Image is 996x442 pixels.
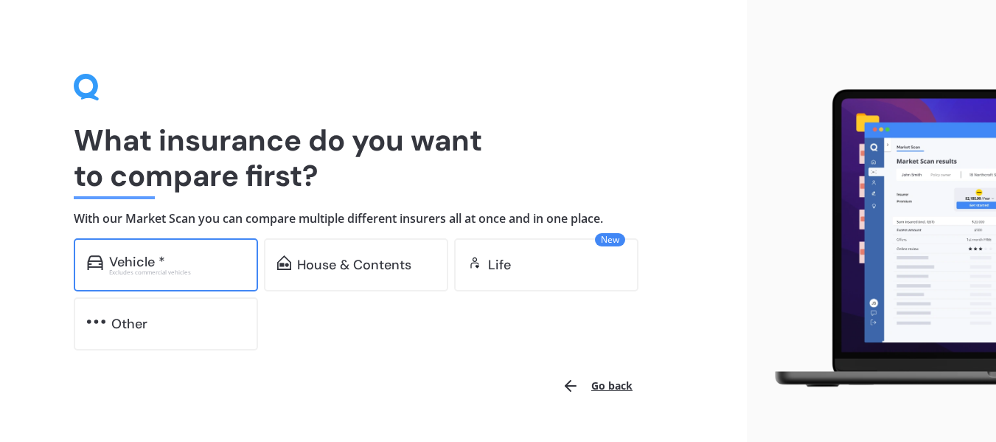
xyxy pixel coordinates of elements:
img: home-and-contents.b802091223b8502ef2dd.svg [277,255,291,270]
img: car.f15378c7a67c060ca3f3.svg [87,255,103,270]
button: Go back [553,368,641,404]
img: laptop.webp [759,83,996,394]
div: Vehicle * [109,255,165,269]
h4: With our Market Scan you can compare multiple different insurers all at once and in one place. [74,211,673,227]
h1: What insurance do you want to compare first? [74,122,673,193]
img: life.f720d6a2d7cdcd3ad642.svg [467,255,482,270]
span: New [595,233,625,246]
img: other.81dba5aafe580aa69f38.svg [87,314,105,329]
div: House & Contents [297,258,411,272]
div: Excludes commercial vehicles [109,269,245,275]
div: Other [111,317,147,331]
div: Life [488,258,511,272]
